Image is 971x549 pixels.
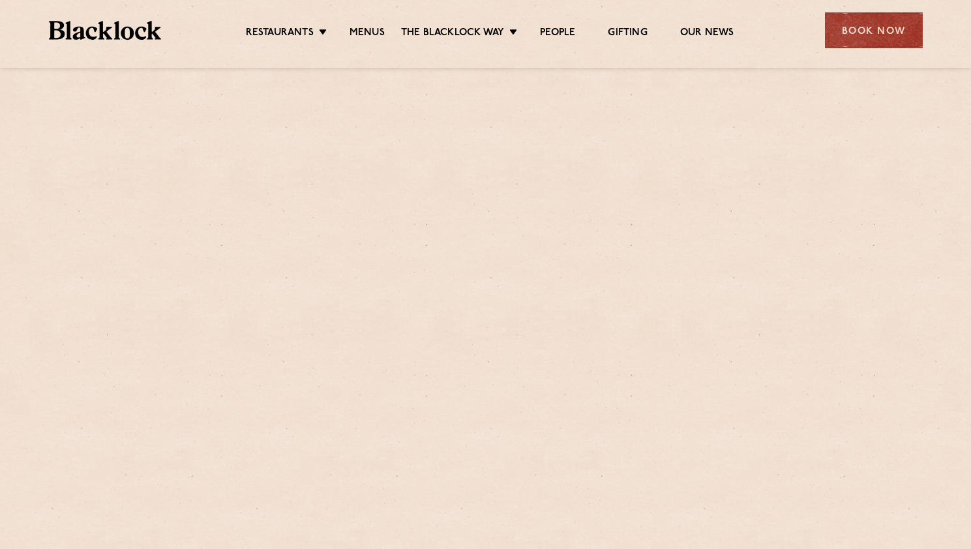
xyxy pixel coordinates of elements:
a: Gifting [608,27,647,41]
a: People [540,27,575,41]
img: BL_Textured_Logo-footer-cropped.svg [49,21,162,40]
a: Menus [350,27,385,41]
a: Restaurants [246,27,314,41]
a: Our News [680,27,734,41]
div: Book Now [825,12,923,48]
a: The Blacklock Way [401,27,504,41]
